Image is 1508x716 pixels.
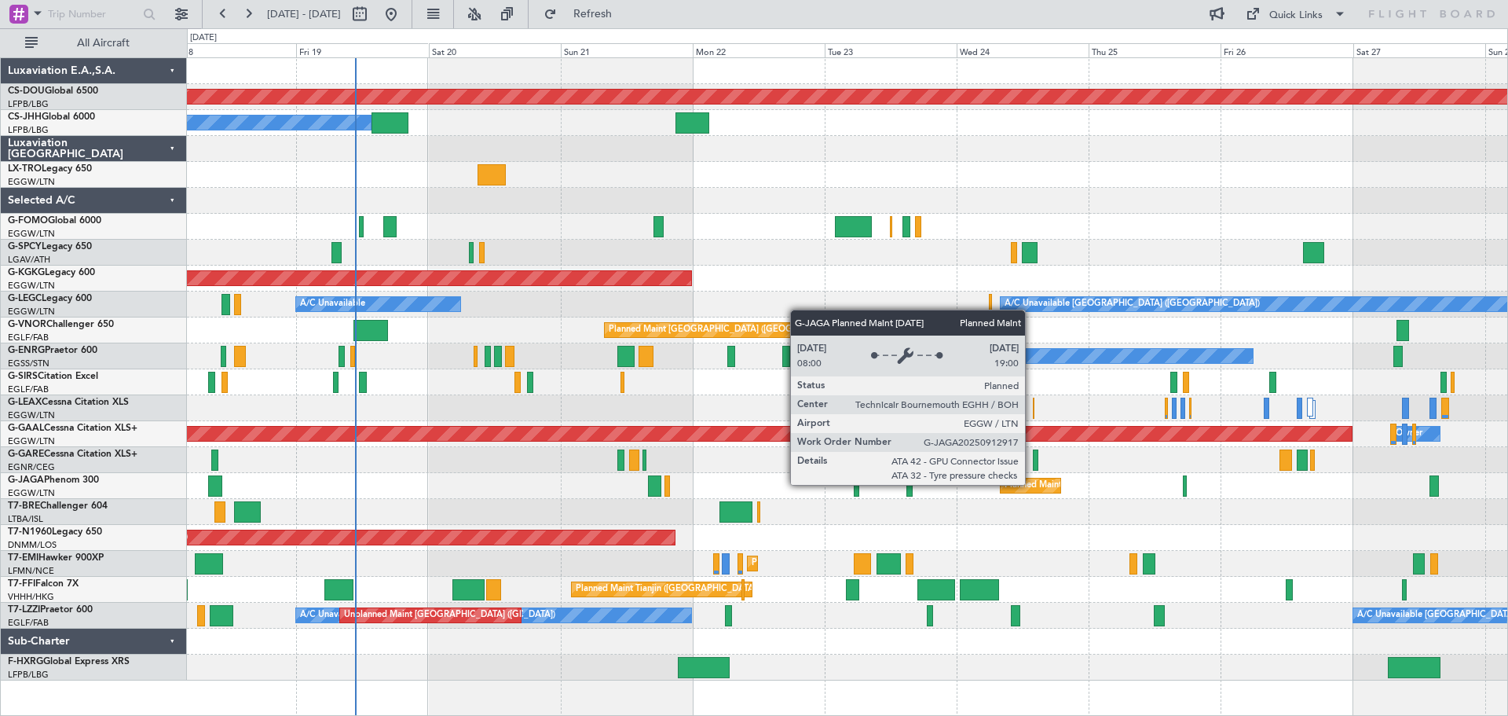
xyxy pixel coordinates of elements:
span: T7-N1960 [8,527,52,537]
button: All Aircraft [17,31,170,56]
a: T7-FFIFalcon 7X [8,579,79,589]
span: T7-FFI [8,579,35,589]
span: G-JAGA [8,475,44,485]
button: Refresh [536,2,631,27]
span: G-ENRG [8,346,45,355]
span: G-LEAX [8,398,42,407]
a: G-SPCYLegacy 650 [8,242,92,252]
a: G-LEAXCessna Citation XLS [8,398,129,407]
a: F-HXRGGlobal Express XRS [8,657,130,666]
a: LFMN/NCE [8,565,54,577]
a: G-KGKGLegacy 600 [8,268,95,277]
a: G-JAGAPhenom 300 [8,475,99,485]
span: T7-EMI [8,553,38,563]
a: EGLF/FAB [8,332,49,343]
span: Refresh [560,9,626,20]
a: LFPB/LBG [8,98,49,110]
a: EGGW/LTN [8,435,55,447]
div: Sun 21 [561,43,693,57]
div: Owner [1396,422,1422,446]
div: Planned Maint [GEOGRAPHIC_DATA] ([GEOGRAPHIC_DATA]) [609,318,856,342]
span: G-GARE [8,450,44,459]
div: Unplanned Maint [GEOGRAPHIC_DATA] ([GEOGRAPHIC_DATA]) [344,604,602,627]
a: T7-BREChallenger 604 [8,501,108,511]
a: LX-TROLegacy 650 [8,164,92,174]
a: G-GARECessna Citation XLS+ [8,450,137,459]
a: G-VNORChallenger 650 [8,320,114,329]
div: A/C Unavailable [961,344,1026,368]
a: G-LEGCLegacy 600 [8,294,92,303]
a: EGGW/LTN [8,487,55,499]
div: Sat 20 [429,43,561,57]
span: G-KGKG [8,268,45,277]
a: EGNR/CEG [8,461,55,473]
a: EGGW/LTN [8,409,55,421]
a: G-ENRGPraetor 600 [8,346,97,355]
a: CS-DOUGlobal 6500 [8,86,98,96]
div: Sat 27 [1353,43,1485,57]
div: Tue 23 [825,43,957,57]
span: All Aircraft [41,38,166,49]
div: Quick Links [1269,8,1323,24]
a: EGSS/STN [8,358,49,369]
div: Thu 25 [1089,43,1221,57]
a: DNMM/LOS [8,539,57,551]
div: Thu 18 [164,43,296,57]
div: A/C Unavailable [300,292,365,316]
div: Planned Maint [GEOGRAPHIC_DATA] [752,552,902,575]
a: G-SIRSCitation Excel [8,372,98,381]
a: CS-JHHGlobal 6000 [8,112,95,122]
span: F-HXRG [8,657,43,666]
span: G-FOMO [8,216,48,226]
a: G-GAALCessna Citation XLS+ [8,424,137,433]
a: EGGW/LTN [8,176,55,188]
button: Quick Links [1238,2,1354,27]
a: T7-LZZIPraetor 600 [8,605,93,615]
span: CS-DOU [8,86,45,96]
a: G-FOMOGlobal 6000 [8,216,101,226]
a: EGGW/LTN [8,228,55,240]
a: EGLF/FAB [8,384,49,395]
div: Wed 24 [957,43,1089,57]
a: T7-EMIHawker 900XP [8,553,104,563]
a: EGLF/FAB [8,617,49,629]
div: A/C Unavailable [GEOGRAPHIC_DATA] ([GEOGRAPHIC_DATA]) [1005,292,1260,316]
a: EGGW/LTN [8,306,55,318]
span: G-SPCY [8,242,42,252]
span: LX-TRO [8,164,42,174]
span: G-LEGC [8,294,42,303]
span: CS-JHH [8,112,42,122]
span: G-GAAL [8,424,44,433]
span: T7-BRE [8,501,40,511]
a: LTBA/ISL [8,513,43,525]
a: T7-N1960Legacy 650 [8,527,102,537]
a: LGAV/ATH [8,254,50,266]
a: EGGW/LTN [8,280,55,292]
div: Mon 22 [693,43,825,57]
span: T7-LZZI [8,605,40,615]
a: VHHH/HKG [8,591,54,603]
span: G-SIRS [8,372,38,381]
span: [DATE] - [DATE] [267,7,341,21]
a: LFPB/LBG [8,669,49,681]
span: G-VNOR [8,320,46,329]
div: Fri 26 [1221,43,1352,57]
div: [DATE] [190,31,217,45]
a: LFPB/LBG [8,124,49,136]
div: Fri 19 [296,43,428,57]
div: Planned Maint Tianjin ([GEOGRAPHIC_DATA]) [576,578,759,601]
input: Trip Number [48,2,138,26]
div: A/C Unavailable [GEOGRAPHIC_DATA] ([GEOGRAPHIC_DATA]) [300,604,555,627]
div: Planned Maint [GEOGRAPHIC_DATA] ([GEOGRAPHIC_DATA]) [1005,474,1252,498]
